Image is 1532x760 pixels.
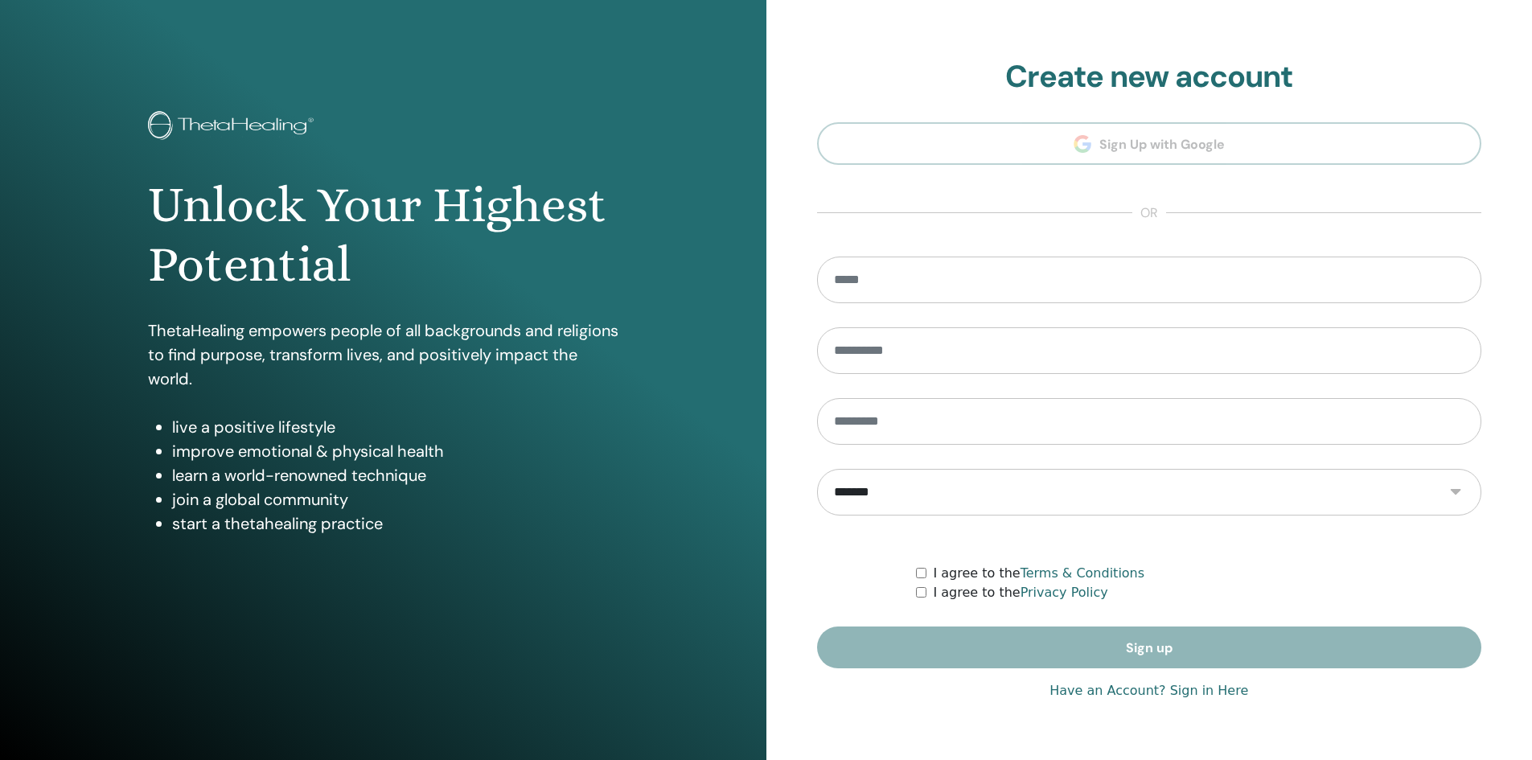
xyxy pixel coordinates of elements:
[1049,681,1248,700] a: Have an Account? Sign in Here
[172,463,618,487] li: learn a world-renowned technique
[148,175,618,295] h1: Unlock Your Highest Potential
[172,487,618,511] li: join a global community
[933,564,1144,583] label: I agree to the
[172,415,618,439] li: live a positive lifestyle
[148,318,618,391] p: ThetaHealing empowers people of all backgrounds and religions to find purpose, transform lives, a...
[1021,585,1108,600] a: Privacy Policy
[817,59,1482,96] h2: Create new account
[172,439,618,463] li: improve emotional & physical health
[172,511,618,536] li: start a thetahealing practice
[933,583,1107,602] label: I agree to the
[1021,565,1144,581] a: Terms & Conditions
[1132,203,1166,223] span: or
